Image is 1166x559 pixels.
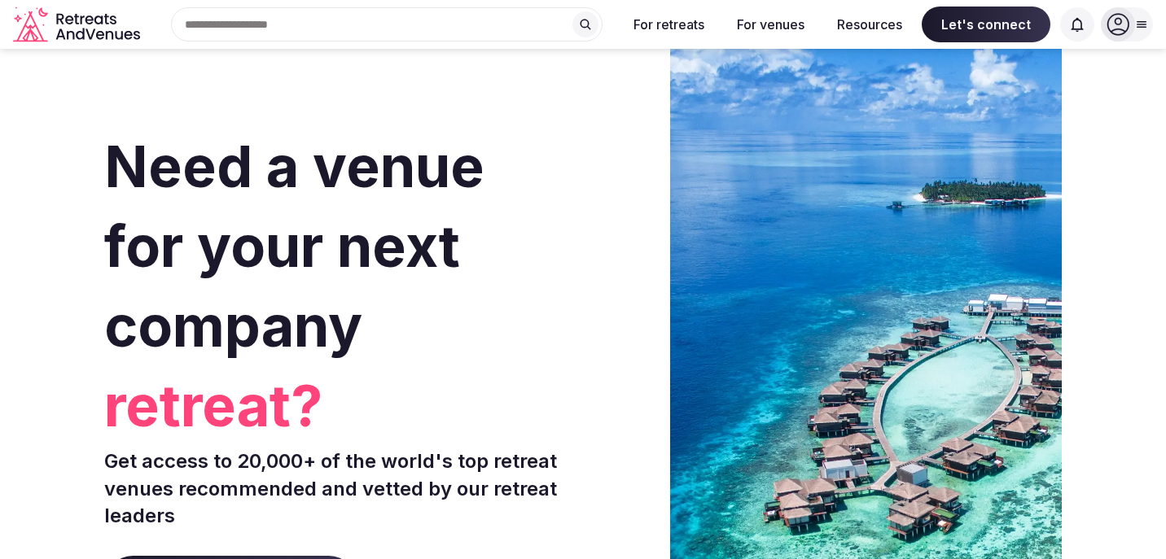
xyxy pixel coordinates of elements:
[13,7,143,43] a: Visit the homepage
[104,366,576,446] span: retreat?
[922,7,1050,42] span: Let's connect
[104,132,484,360] span: Need a venue for your next company
[724,7,818,42] button: For venues
[104,448,576,530] p: Get access to 20,000+ of the world's top retreat venues recommended and vetted by our retreat lea...
[620,7,717,42] button: For retreats
[824,7,915,42] button: Resources
[13,7,143,43] svg: Retreats and Venues company logo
